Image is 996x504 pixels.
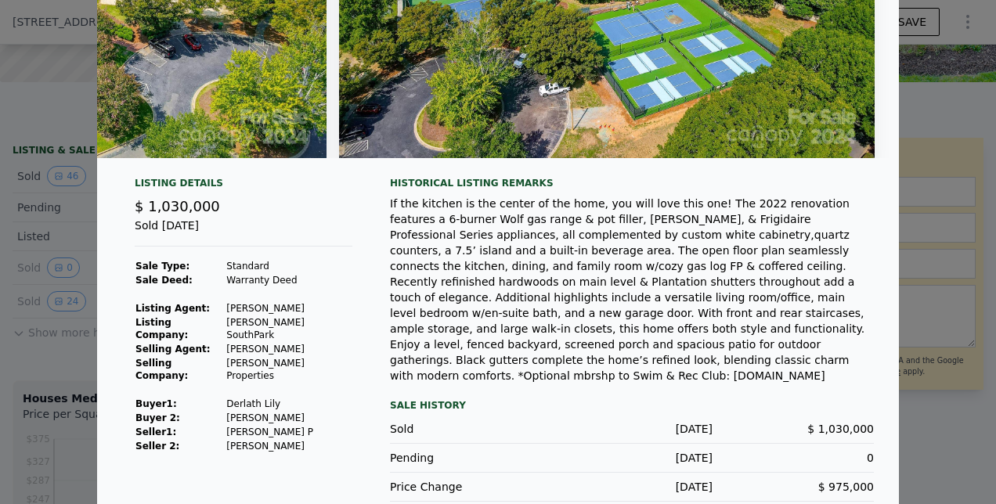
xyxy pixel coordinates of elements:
[226,273,352,287] td: Warranty Deed
[226,397,352,411] td: Derlath Lily
[390,177,874,189] div: Historical Listing remarks
[226,425,352,439] td: [PERSON_NAME] P
[551,450,713,466] div: [DATE]
[713,450,874,466] div: 0
[226,315,352,342] td: [PERSON_NAME] SouthPark
[135,198,220,214] span: $ 1,030,000
[135,177,352,196] div: Listing Details
[390,396,874,415] div: Sale History
[226,439,352,453] td: [PERSON_NAME]
[226,356,352,383] td: [PERSON_NAME] Properties
[135,427,176,437] strong: Seller 1 :
[135,317,188,340] strong: Listing Company:
[551,479,713,495] div: [DATE]
[135,303,210,314] strong: Listing Agent:
[226,411,352,425] td: [PERSON_NAME]
[818,481,874,493] span: $ 975,000
[390,479,551,495] div: Price Change
[390,196,874,383] div: If the kitchen is the center of the home, you will love this one! The 2022 renovation features a ...
[226,301,352,315] td: [PERSON_NAME]
[135,261,189,272] strong: Sale Type:
[551,421,713,437] div: [DATE]
[135,441,179,452] strong: Seller 2:
[135,218,352,247] div: Sold [DATE]
[135,358,188,381] strong: Selling Company:
[226,259,352,273] td: Standard
[390,450,551,466] div: Pending
[135,412,180,423] strong: Buyer 2:
[390,421,551,437] div: Sold
[226,342,352,356] td: [PERSON_NAME]
[135,398,177,409] strong: Buyer 1 :
[135,275,193,286] strong: Sale Deed:
[807,423,874,435] span: $ 1,030,000
[135,344,211,355] strong: Selling Agent:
